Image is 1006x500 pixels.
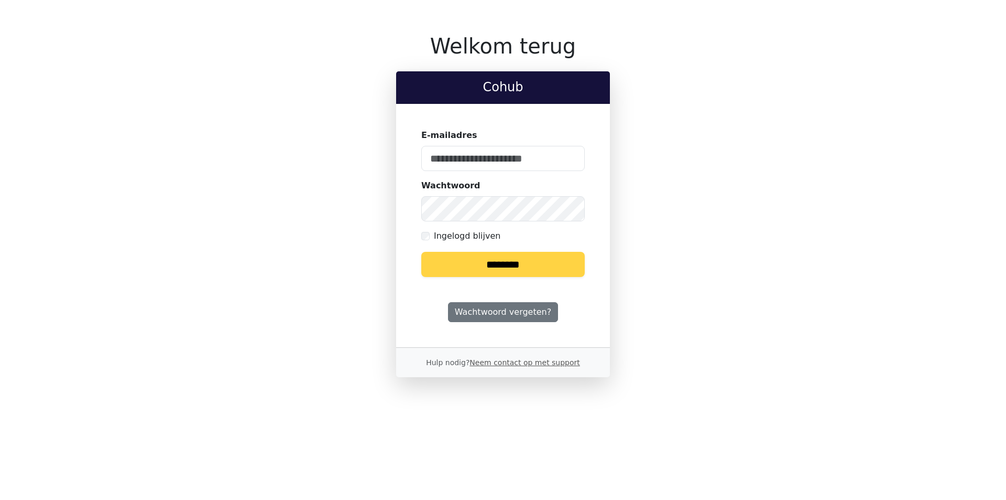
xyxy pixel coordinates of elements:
[434,230,500,242] label: Ingelogd blijven
[421,179,480,192] label: Wachtwoord
[448,302,558,322] a: Wachtwoord vergeten?
[469,358,579,367] a: Neem contact op met support
[421,129,477,142] label: E-mailadres
[404,80,602,95] h2: Cohub
[426,358,580,367] small: Hulp nodig?
[396,34,610,59] h1: Welkom terug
